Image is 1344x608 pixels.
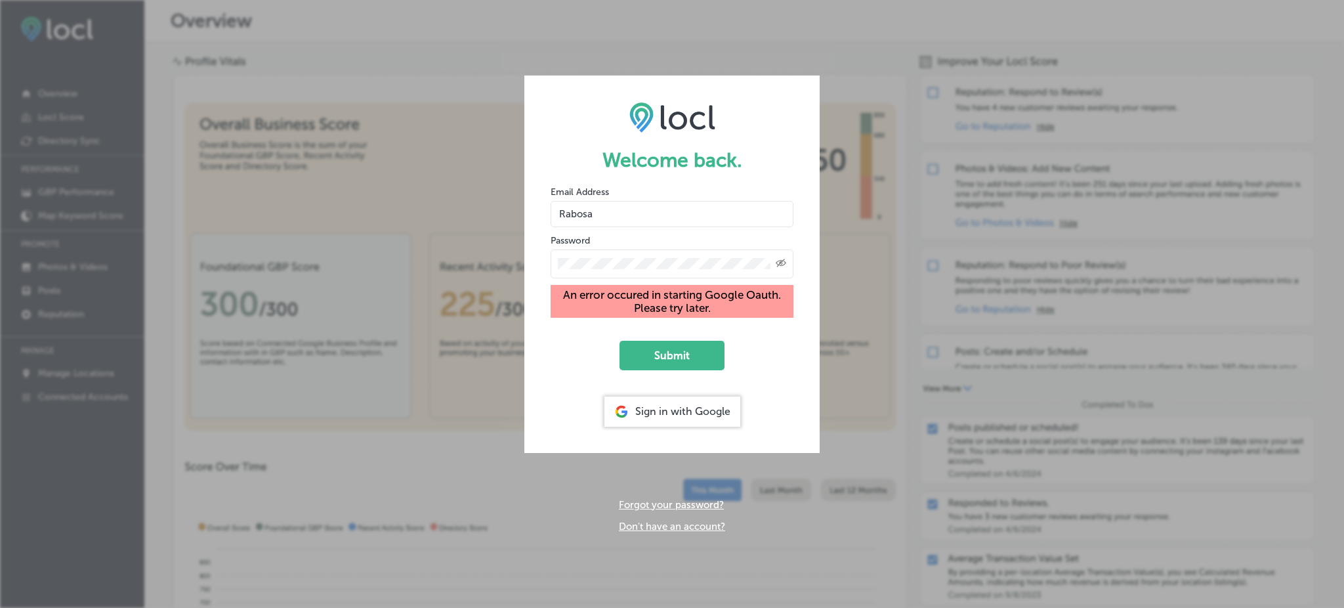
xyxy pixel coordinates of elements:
[619,499,724,511] a: Forgot your password?
[619,341,724,370] button: Submit
[551,285,793,318] div: An error occured in starting Google Oauth. Please try later.
[551,186,609,198] label: Email Address
[551,235,590,246] label: Password
[551,148,793,172] h1: Welcome back.
[776,258,786,270] span: Toggle password visibility
[629,102,715,132] img: LOCL logo
[604,397,740,427] div: Sign in with Google
[619,521,725,532] a: Don't have an account?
